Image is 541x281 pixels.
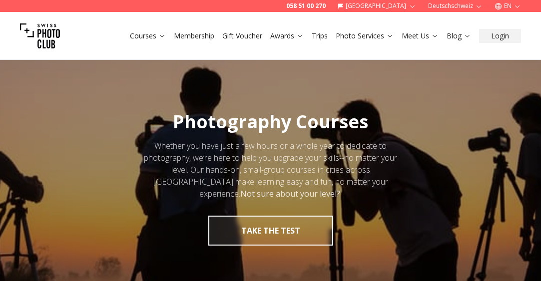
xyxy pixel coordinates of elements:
button: take the test [208,216,333,246]
button: Trips [308,29,332,43]
a: Blog [447,31,471,41]
a: Membership [174,31,214,41]
button: Meet Us [398,29,443,43]
img: Swiss photo club [20,16,60,56]
strong: Not sure about your level? [240,188,340,199]
a: Gift Voucher [222,31,262,41]
a: Photo Services [336,31,394,41]
a: 058 51 00 270 [286,2,326,10]
button: Blog [443,29,475,43]
button: Login [479,29,521,43]
button: Gift Voucher [218,29,266,43]
span: Photography Courses [173,109,368,134]
a: Meet Us [402,31,439,41]
a: Awards [270,31,304,41]
button: Courses [126,29,170,43]
a: Trips [312,31,328,41]
a: Courses [130,31,166,41]
div: Whether you have just a few hours or a whole year to dedicate to photography, we’re here to help ... [135,140,407,200]
button: Awards [266,29,308,43]
button: Photo Services [332,29,398,43]
button: Membership [170,29,218,43]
